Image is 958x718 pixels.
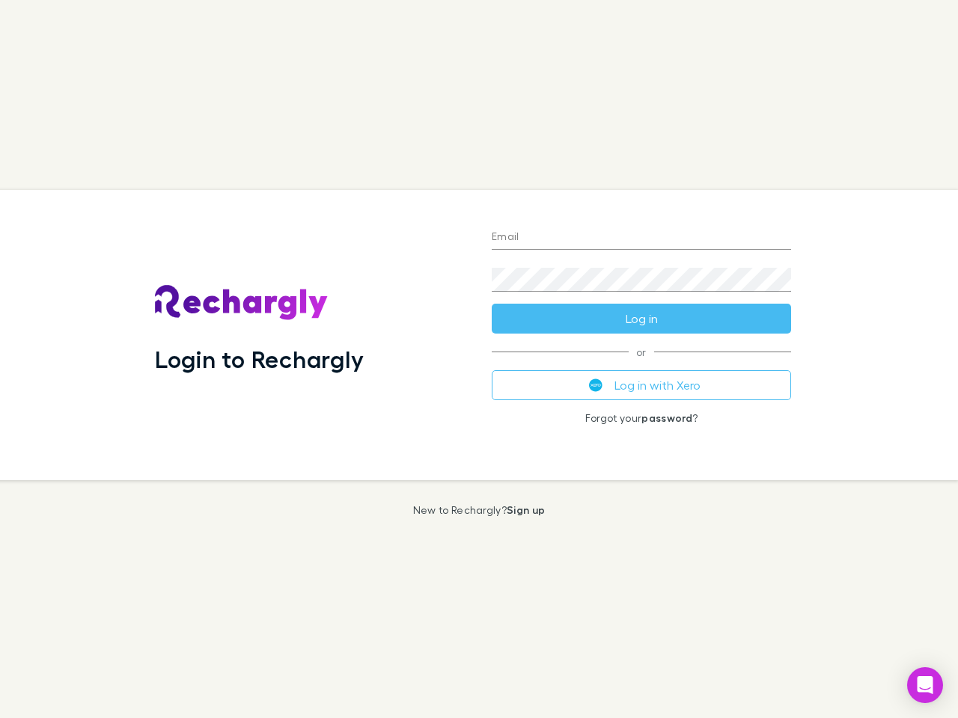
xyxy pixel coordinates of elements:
a: Sign up [507,503,545,516]
button: Log in with Xero [492,370,791,400]
p: New to Rechargly? [413,504,546,516]
div: Open Intercom Messenger [907,667,943,703]
img: Xero's logo [589,378,602,392]
h1: Login to Rechargly [155,345,364,373]
img: Rechargly's Logo [155,285,329,321]
p: Forgot your ? [492,412,791,424]
button: Log in [492,304,791,334]
a: password [641,411,692,424]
